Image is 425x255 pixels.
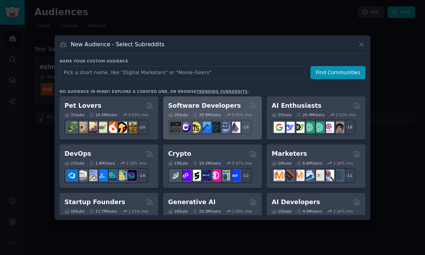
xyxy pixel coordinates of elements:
div: + 24 [134,120,148,135]
img: csharp [180,122,191,133]
div: 19 Sub s [168,161,188,166]
div: 29.9M Users [193,112,221,117]
div: 0.83 % /mo [128,112,148,117]
div: 3.26 % /mo [333,209,353,214]
div: 31 Sub s [64,112,84,117]
div: 1.26 % /mo [333,161,353,166]
div: 16 Sub s [168,209,188,214]
div: No audience in mind? Explore a curated one, or browse . [60,89,249,94]
input: Pick a short name, like "Digital Marketers" or "Movie-Goers" [60,66,306,79]
img: ArtificalIntelligence [333,122,344,133]
div: 25 Sub s [272,112,291,117]
div: 0.45 % /mo [232,112,252,117]
div: 2.10 % /mo [126,161,146,166]
a: trending subreddits [196,89,247,94]
img: dogbreed [126,122,137,133]
img: ethstaker [190,170,201,181]
img: AskComputerScience [220,122,230,133]
img: defi_ [229,170,240,181]
img: aws_cdk [116,170,127,181]
img: googleads [313,170,324,181]
img: AWS_Certified_Experts [76,170,87,181]
img: OpenAIDev [323,122,334,133]
h2: Software Developers [168,101,241,110]
div: 16 Sub s [64,209,84,214]
img: Docker_DevOps [86,170,97,181]
h2: DevOps [64,149,91,158]
div: 15 Sub s [272,209,291,214]
div: 0.47 % /mo [232,161,252,166]
div: + 14 [134,168,148,183]
img: azuredevops [67,170,78,181]
img: GoogleGeminiAI [274,122,285,133]
img: platformengineering [106,170,117,181]
img: MarketingResearch [323,170,334,181]
img: Emailmarketing [303,170,314,181]
img: reactnative [210,122,221,133]
div: 1.50 % /mo [232,209,252,214]
div: 19.1M Users [193,161,221,166]
img: ballpython [76,122,87,133]
h3: Name your custom audience [60,59,365,64]
h2: Crypto [168,149,191,158]
img: learnjavascript [190,122,201,133]
img: DevOpsLinks [96,170,107,181]
div: + 19 [237,120,252,135]
h2: Pet Lovers [64,101,101,110]
img: defiblockchain [210,170,221,181]
img: turtle [96,122,107,133]
img: web3 [200,170,211,181]
div: + 12 [237,168,252,183]
button: Find Communities [310,66,365,79]
div: 1.6M Users [89,161,115,166]
img: PlatformEngineers [126,170,137,181]
img: PetAdvice [116,122,127,133]
img: elixir [229,122,240,133]
img: ethfinance [170,170,181,181]
img: chatgpt_promptDesign [303,122,314,133]
img: OnlineMarketing [333,170,344,181]
div: 24.3M Users [89,112,117,117]
div: 20.3M Users [193,209,221,214]
div: + 18 [341,120,356,135]
h2: Startup Founders [64,198,125,207]
img: AskMarketing [294,170,304,181]
div: 4.0M Users [296,209,322,214]
div: 13.7M Users [89,209,117,214]
img: DeepSeek [284,122,295,133]
h2: AI Enthusiasts [272,101,321,110]
h2: Generative AI [168,198,216,207]
img: leopardgeckos [86,122,97,133]
img: 0xPolygon [180,170,191,181]
img: chatgpt_prompts_ [313,122,324,133]
div: + 11 [341,168,356,183]
img: herpetology [67,122,78,133]
h2: Marketers [272,149,307,158]
div: 26 Sub s [168,112,188,117]
div: 21 Sub s [64,161,84,166]
img: bigseo [284,170,295,181]
h2: AI Developers [272,198,320,207]
div: 1.51 % /mo [128,209,148,214]
img: software [170,122,181,133]
img: cockatiel [106,122,117,133]
h3: New Audience - Select Subreddits [71,41,165,48]
img: AItoolsCatalog [294,122,304,133]
img: CryptoNews [220,170,230,181]
img: iOSProgramming [200,122,211,133]
div: 18 Sub s [272,161,291,166]
div: 20.4M Users [296,112,324,117]
div: 6.6M Users [296,161,322,166]
img: content_marketing [274,170,285,181]
div: 2.52 % /mo [335,112,356,117]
